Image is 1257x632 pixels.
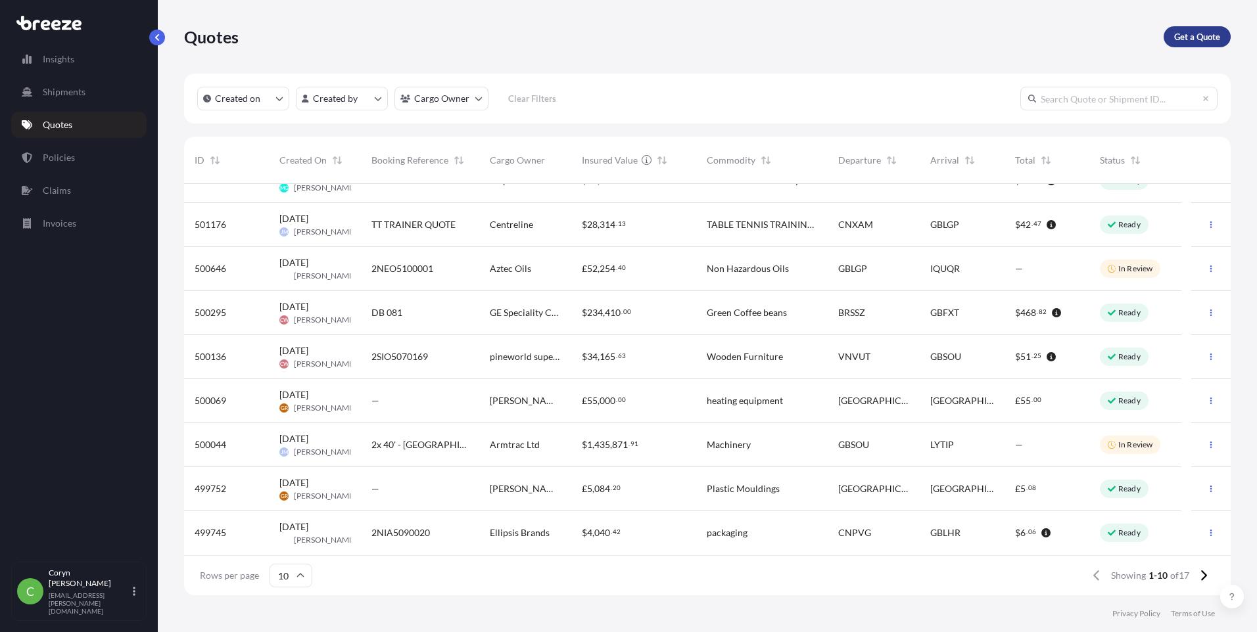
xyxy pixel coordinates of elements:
[594,440,610,449] span: 435
[838,306,865,319] span: BRSSZ
[838,262,867,275] span: GBLGP
[930,218,959,231] span: GBLGP
[490,306,561,319] span: GE Speciality Coffee
[630,441,638,446] span: 91
[616,353,617,358] span: .
[43,184,71,197] p: Claims
[11,145,147,171] a: Policies
[371,438,469,451] span: 2x 40' - [GEOGRAPHIC_DATA] to [GEOGRAPHIC_DATA]
[838,526,871,539] span: CNPVG
[616,265,617,270] span: .
[616,397,617,402] span: .
[612,440,628,449] span: 871
[587,352,598,361] span: 34
[1015,262,1023,275] span: —
[280,313,289,327] span: CW
[49,591,130,615] p: [EMAIL_ADDRESS][PERSON_NAME][DOMAIN_NAME]
[930,154,959,167] span: Arrival
[707,526,747,539] span: packaging
[11,46,147,72] a: Insights
[600,352,615,361] span: 165
[279,344,308,357] span: [DATE]
[296,87,388,110] button: createdBy Filter options
[600,396,615,405] span: 000
[43,217,76,230] p: Invoices
[279,432,308,445] span: [DATE]
[592,528,594,537] span: ,
[490,394,561,407] span: [PERSON_NAME] GLOBAL
[707,482,780,495] span: Plastic Mouldings
[1118,307,1141,318] p: Ready
[587,440,592,449] span: 1
[371,154,448,167] span: Booking Reference
[281,401,288,415] span: GR
[11,177,147,204] a: Claims
[26,585,34,598] span: C
[371,482,379,495] span: —
[582,264,587,273] span: £
[838,154,881,167] span: Departure
[707,438,751,451] span: Machinery
[1112,608,1160,619] p: Privacy Policy
[281,225,288,238] span: JM
[1164,26,1231,47] a: Get a Quote
[43,118,72,131] p: Quotes
[1111,569,1146,582] span: Showing
[279,520,308,533] span: [DATE]
[598,352,600,361] span: ,
[623,309,631,314] span: 00
[930,482,994,495] span: [GEOGRAPHIC_DATA]
[1149,569,1168,582] span: 1-10
[1170,569,1189,582] span: of 17
[11,79,147,105] a: Shipments
[598,396,600,405] span: ,
[195,218,226,231] span: 501176
[200,569,259,582] span: Rows per page
[884,152,899,168] button: Sort
[11,210,147,237] a: Invoices
[281,489,288,503] span: GR
[930,394,994,407] span: [GEOGRAPHIC_DATA]
[582,484,587,493] span: £
[654,152,670,168] button: Sort
[279,476,308,489] span: [DATE]
[195,526,226,539] span: 499745
[371,218,456,231] span: TT TRAINER QUOTE
[618,221,626,226] span: 13
[329,152,345,168] button: Sort
[838,350,870,363] span: VNVUT
[594,484,610,493] span: 084
[1020,87,1218,110] input: Search Quote or Shipment ID...
[707,394,783,407] span: heating equipment
[490,350,561,363] span: pineworld superstores
[582,440,587,449] span: $
[838,394,909,407] span: [GEOGRAPHIC_DATA]
[49,568,130,589] p: Coryn [PERSON_NAME]
[838,218,873,231] span: CNXAM
[371,262,433,275] span: 2NEO5100001
[43,53,74,66] p: Insights
[1020,176,1031,185] span: 72
[930,438,954,451] span: LYTIP
[1033,353,1041,358] span: 25
[195,394,226,407] span: 500069
[294,183,356,193] span: [PERSON_NAME]
[1118,263,1152,274] p: In Review
[1015,176,1020,185] span: $
[582,176,587,185] span: $
[490,438,540,451] span: Armtrac Ltd
[43,151,75,164] p: Policies
[184,26,239,47] p: Quotes
[582,154,638,167] span: Insured Value
[582,352,587,361] span: $
[371,306,402,319] span: DB 081
[587,220,598,229] span: 28
[1020,352,1031,361] span: 51
[1015,352,1020,361] span: $
[1033,221,1041,226] span: 47
[600,220,615,229] span: 314
[195,262,226,275] span: 500646
[281,445,288,459] span: JM
[707,306,787,319] span: Green Coffee beans
[587,264,598,273] span: 52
